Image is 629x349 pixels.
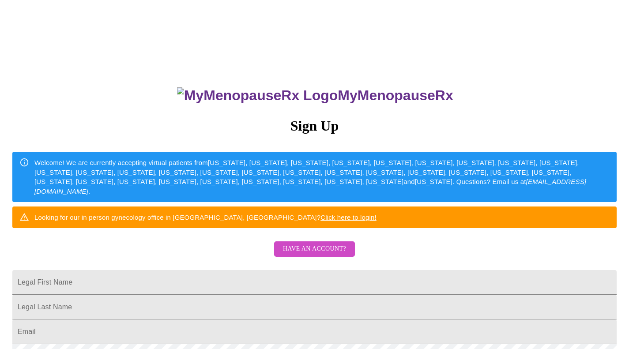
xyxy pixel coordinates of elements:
[34,209,377,225] div: Looking for our in person gynecology office in [GEOGRAPHIC_DATA], [GEOGRAPHIC_DATA]?
[320,214,377,221] a: Click here to login!
[14,87,617,104] h3: MyMenopauseRx
[272,251,357,259] a: Have an account?
[177,87,338,104] img: MyMenopauseRx Logo
[34,178,586,195] em: [EMAIL_ADDRESS][DOMAIN_NAME]
[283,244,346,255] span: Have an account?
[12,118,617,134] h3: Sign Up
[274,241,355,257] button: Have an account?
[34,154,610,199] div: Welcome! We are currently accepting virtual patients from [US_STATE], [US_STATE], [US_STATE], [US...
